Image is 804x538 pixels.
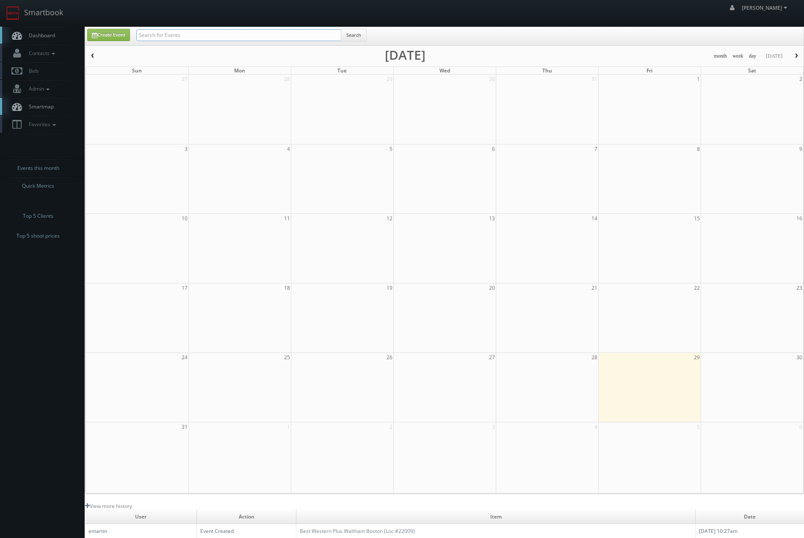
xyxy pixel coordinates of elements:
[439,67,450,74] span: Wed
[746,51,760,61] button: day
[283,283,291,292] span: 18
[594,422,598,431] span: 4
[283,214,291,223] span: 11
[181,353,188,362] span: 24
[17,164,59,172] span: Events this month
[23,212,53,220] span: Top 5 Clients
[22,182,54,190] span: Quick Metrics
[25,121,58,128] span: Favorites
[693,283,701,292] span: 22
[491,422,496,431] span: 3
[234,67,245,74] span: Mon
[181,75,188,83] span: 27
[693,214,701,223] span: 15
[25,85,52,92] span: Admin
[386,283,393,292] span: 19
[341,29,367,42] button: Search
[389,144,393,153] span: 5
[181,422,188,431] span: 31
[283,353,291,362] span: 25
[85,510,196,524] td: User
[87,29,130,41] a: Create Event
[796,353,803,362] span: 30
[181,214,188,223] span: 10
[696,422,701,431] span: 5
[337,67,347,74] span: Tue
[594,144,598,153] span: 7
[711,51,730,61] button: month
[591,283,598,292] span: 21
[488,214,496,223] span: 13
[17,232,60,240] span: Top 5 shoot prices
[696,510,804,524] td: Date
[386,353,393,362] span: 26
[798,422,803,431] span: 6
[591,214,598,223] span: 14
[85,502,132,510] a: View more history
[283,75,291,83] span: 28
[184,144,188,153] span: 3
[798,75,803,83] span: 2
[389,422,393,431] span: 2
[25,32,55,39] span: Dashboard
[386,75,393,83] span: 29
[696,144,701,153] span: 8
[796,214,803,223] span: 16
[742,4,790,11] span: [PERSON_NAME]
[796,283,803,292] span: 23
[286,422,291,431] span: 1
[763,51,785,61] button: [DATE]
[488,283,496,292] span: 20
[196,510,296,524] td: Action
[798,144,803,153] span: 9
[491,144,496,153] span: 6
[591,353,598,362] span: 28
[591,75,598,83] span: 31
[386,214,393,223] span: 12
[542,67,552,74] span: Thu
[25,103,54,110] span: Smartmap
[488,353,496,362] span: 27
[6,6,20,20] img: smartbook-logo.png
[136,29,341,41] input: Search for Events
[300,527,415,535] a: Best Western Plus Waltham Boston (Loc #22009)
[693,353,701,362] span: 29
[25,67,39,75] span: Bids
[286,144,291,153] span: 4
[25,50,57,57] span: Contacts
[647,67,652,74] span: Fri
[696,75,701,83] span: 1
[748,67,756,74] span: Sat
[729,51,746,61] button: week
[385,51,425,59] h2: [DATE]
[488,75,496,83] span: 30
[132,67,142,74] span: Sun
[296,510,696,524] td: Item
[181,283,188,292] span: 17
